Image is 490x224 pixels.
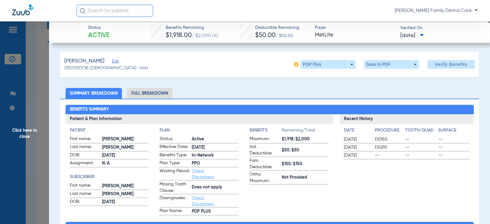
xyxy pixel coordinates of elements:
span: PDP PLUS [192,208,239,215]
span: D0210 [375,144,403,150]
span: First name: [70,136,100,143]
span: [PERSON_NAME] [102,144,149,151]
span: Downgrades: [160,195,190,207]
span: Status: [160,136,190,143]
span: -- [405,136,436,142]
h4: Plan [160,127,239,134]
button: PDP Plus [301,60,356,69]
span: Last name: [70,191,100,198]
span: [DATE] [102,152,149,159]
span: [DATE] [344,152,370,158]
span: -- [405,144,436,150]
span: -- [438,144,469,150]
span: $1,918.00 [166,32,192,39]
span: DOB: [70,152,100,159]
h2: Benefits Summary [66,105,474,115]
span: $150/$150 [282,161,329,167]
span: Not Provided [282,174,329,181]
span: -- [375,152,403,158]
img: Zuub Logo [12,5,33,15]
app-breakdown-title: Procedure [375,127,403,136]
span: N/A [102,160,149,167]
span: Ortho Maximum: [250,171,280,184]
span: First name: [70,182,100,190]
li: Summary Breakdown [66,88,122,99]
h3: Recent History [340,114,473,124]
span: Effective Date: [160,144,190,151]
h4: Tooth/Quad [405,127,436,134]
span: In-Network [192,152,239,159]
span: [PERSON_NAME] [102,183,149,189]
input: Search for patients [77,5,153,17]
span: Plan Type: [160,160,190,167]
span: -- [405,152,436,158]
app-breakdown-title: Benefits [250,127,282,136]
span: Active [88,31,110,40]
span: / $2,000.00 [192,33,218,38]
span: Active [192,136,239,142]
h4: Surface [438,127,469,134]
span: Does not apply [192,184,239,191]
h4: Benefits [250,127,282,134]
span: Deductible Remaining [255,25,299,31]
app-breakdown-title: Surface [438,127,469,136]
span: MetLife [315,31,395,39]
span: Edit [112,59,118,65]
button: Verify Benefits [428,60,475,69]
span: Assignment: [70,160,100,167]
span: Payer [315,25,395,31]
span: Remaining/Total [282,127,329,136]
h3: Patient & Plan Information [66,114,334,124]
h4: Subscriber [70,174,149,180]
span: $50/$50 [282,147,329,154]
button: Save to PDF [364,60,419,69]
li: Full Breakdown [127,88,172,99]
span: Waiting Period: [160,168,190,180]
span: Maximum: [250,136,280,143]
span: [DATE] [344,144,370,150]
span: Verify Benefits [435,62,467,67]
span: Verified On [400,25,480,31]
h4: Patient [70,127,149,134]
img: info-icon [294,62,299,67]
app-breakdown-title: Tooth/Quad [405,127,436,136]
app-breakdown-title: Date [344,127,370,136]
span: Benefits Remaining [166,25,218,31]
span: Status [88,25,110,31]
span: Ind. Deductible: [250,144,280,157]
span: -- [438,152,469,158]
span: -- [438,136,469,142]
span: PPO [192,160,239,167]
span: [DATE] [192,144,239,151]
span: [DATE] [344,136,370,142]
span: [PERSON_NAME] [102,136,149,142]
span: D0150 [375,136,403,142]
a: Check Disclaimers [192,196,214,206]
span: [PERSON_NAME] [64,57,104,65]
a: Check Disclaimers [192,169,214,179]
img: Search Icon [80,8,85,13]
span: Last name: [70,144,100,151]
span: / $50.00 [276,34,293,38]
span: $1,918/$2,000 [282,136,329,142]
span: Fam. Deductible: [250,158,280,170]
span: (35070) DOB: [DEMOGRAPHIC_DATA] - HoH [64,65,148,71]
h4: Procedure [375,127,403,134]
span: [PERSON_NAME] Family Dental Care [395,8,478,14]
span: $50.00 [255,32,276,39]
span: [DATE] [102,199,149,205]
span: [PERSON_NAME] [102,191,149,197]
span: DOB: [70,199,100,206]
span: [DATE] [400,32,424,40]
span: Plan Name: [160,208,190,215]
h4: Date [344,127,370,134]
span: Benefits Type: [160,152,190,159]
span: Missing Tooth Clause: [160,181,190,194]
